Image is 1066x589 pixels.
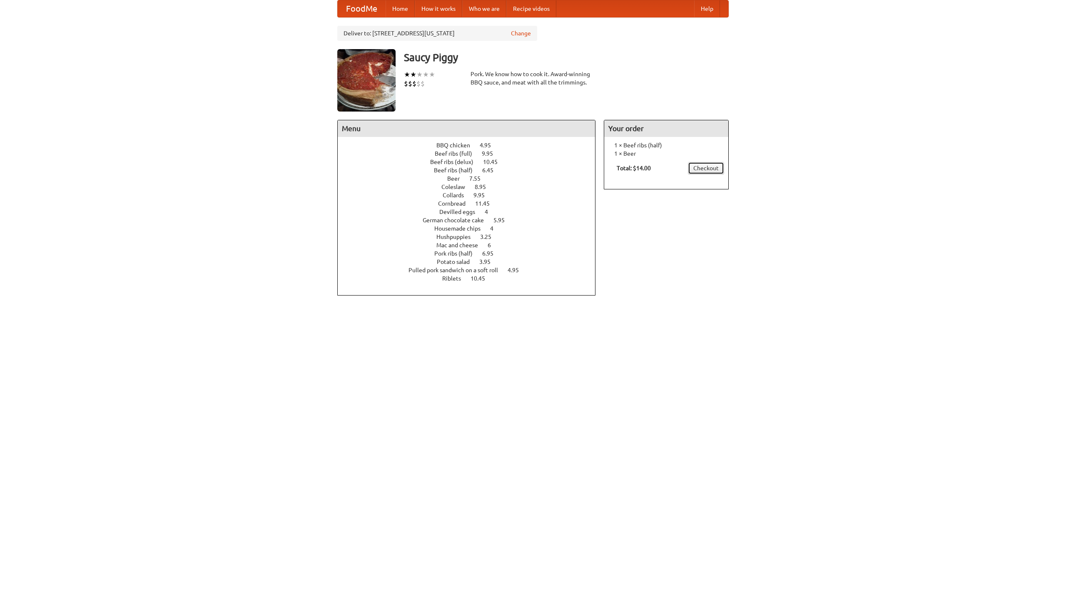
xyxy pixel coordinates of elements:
span: 5.95 [493,217,513,224]
a: German chocolate cake 5.95 [423,217,520,224]
span: 6.95 [482,250,502,257]
a: Recipe videos [506,0,556,17]
li: 1 × Beef ribs (half) [608,141,724,149]
span: 10.45 [471,275,493,282]
span: Pork ribs (half) [434,250,481,257]
li: $ [416,79,421,88]
span: BBQ chicken [436,142,478,149]
span: Collards [443,192,472,199]
li: ★ [423,70,429,79]
a: Pulled pork sandwich on a soft roll 4.95 [408,267,534,273]
span: Mac and cheese [436,242,486,249]
span: 3.95 [479,258,499,265]
a: FoodMe [338,0,386,17]
span: Coleslaw [441,184,473,190]
span: Riblets [442,275,469,282]
span: 11.45 [475,200,498,207]
span: Cornbread [438,200,474,207]
span: 10.45 [483,159,506,165]
a: Hushpuppies 3.25 [436,234,507,240]
span: 4 [485,209,496,215]
span: Beef ribs (full) [435,150,481,157]
a: Mac and cheese 6 [436,242,506,249]
a: Home [386,0,415,17]
h4: Menu [338,120,595,137]
a: How it works [415,0,462,17]
span: Beef ribs (half) [434,167,481,174]
a: BBQ chicken 4.95 [436,142,506,149]
span: 6.45 [482,167,502,174]
a: Who we are [462,0,506,17]
a: Riblets 10.45 [442,275,501,282]
span: German chocolate cake [423,217,492,224]
span: 3.25 [480,234,500,240]
span: 4.95 [508,267,527,273]
a: Beef ribs (delux) 10.45 [430,159,513,165]
span: Beer [447,175,468,182]
span: 9.95 [473,192,493,199]
li: ★ [404,70,410,79]
a: Change [511,29,531,37]
span: Hushpuppies [436,234,479,240]
div: Pork. We know how to cook it. Award-winning BBQ sauce, and meat with all the trimmings. [471,70,595,87]
span: Beef ribs (delux) [430,159,482,165]
li: 1 × Beer [608,149,724,158]
a: Collards 9.95 [443,192,500,199]
a: Pork ribs (half) 6.95 [434,250,509,257]
li: ★ [416,70,423,79]
span: 6 [488,242,499,249]
h4: Your order [604,120,728,137]
a: Housemade chips 4 [434,225,509,232]
h3: Saucy Piggy [404,49,729,66]
span: 9.95 [482,150,501,157]
li: ★ [429,70,435,79]
a: Cornbread 11.45 [438,200,505,207]
li: $ [412,79,416,88]
span: Devilled eggs [439,209,483,215]
a: Beer 7.55 [447,175,496,182]
a: Coleslaw 8.95 [441,184,501,190]
span: 4.95 [480,142,499,149]
a: Devilled eggs 4 [439,209,503,215]
a: Potato salad 3.95 [437,258,506,265]
a: Help [694,0,720,17]
span: 4 [490,225,502,232]
div: Deliver to: [STREET_ADDRESS][US_STATE] [337,26,537,41]
span: Potato salad [437,258,478,265]
li: $ [404,79,408,88]
li: $ [408,79,412,88]
a: Checkout [688,162,724,174]
span: Pulled pork sandwich on a soft roll [408,267,506,273]
li: $ [421,79,425,88]
img: angular.jpg [337,49,396,112]
li: ★ [410,70,416,79]
span: Housemade chips [434,225,489,232]
span: 7.55 [469,175,489,182]
a: Beef ribs (full) 9.95 [435,150,508,157]
b: Total: $14.00 [617,165,651,171]
a: Beef ribs (half) 6.45 [434,167,509,174]
span: 8.95 [475,184,494,190]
